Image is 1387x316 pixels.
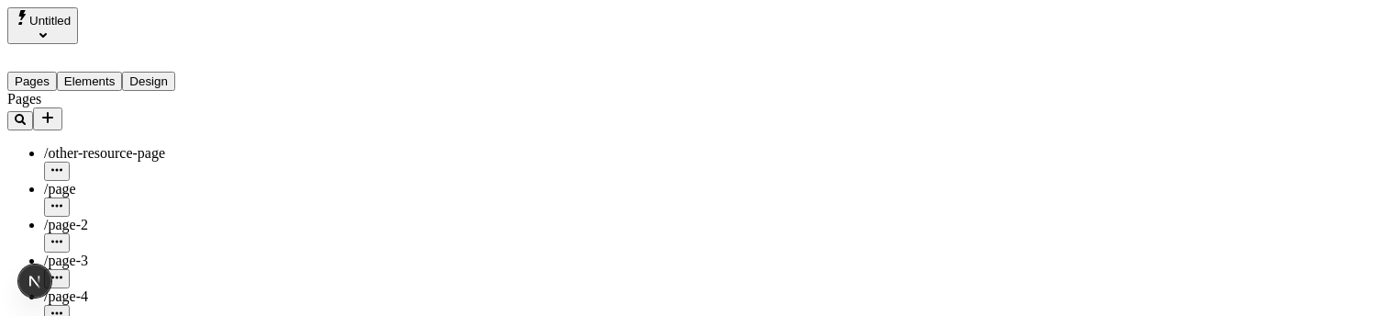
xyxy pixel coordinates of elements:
span: Untitled [29,14,71,28]
div: Pages [7,91,243,107]
span: /page-2 [44,217,88,232]
span: /page [44,181,76,197]
span: /page-3 [44,253,88,268]
button: Pages [7,72,57,91]
button: Elements [57,72,123,91]
span: /page-4 [44,288,88,304]
button: Select site [7,7,78,44]
button: Design [122,72,175,91]
span: /other-resource-page [44,145,165,161]
p: Cookie Test Route [7,15,268,31]
button: Add new [33,107,62,130]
